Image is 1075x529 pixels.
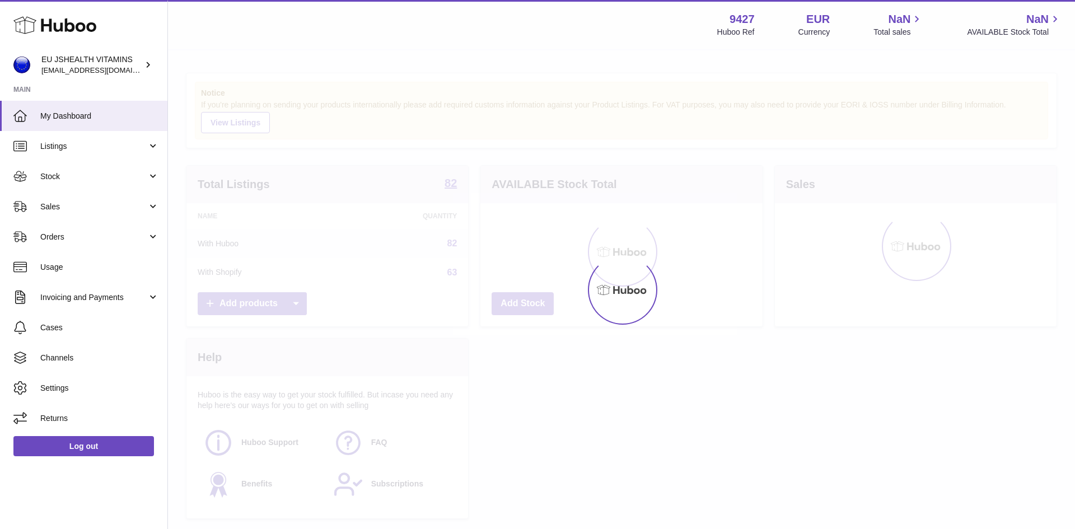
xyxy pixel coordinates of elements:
[798,27,830,38] div: Currency
[40,202,147,212] span: Sales
[13,57,30,73] img: internalAdmin-9427@internal.huboo.com
[41,65,165,74] span: [EMAIL_ADDRESS][DOMAIN_NAME]
[40,141,147,152] span: Listings
[41,54,142,76] div: EU JSHEALTH VITAMINS
[873,12,923,38] a: NaN Total sales
[717,27,755,38] div: Huboo Ref
[873,27,923,38] span: Total sales
[40,232,147,242] span: Orders
[40,322,159,333] span: Cases
[40,413,159,424] span: Returns
[967,27,1062,38] span: AVAILABLE Stock Total
[888,12,910,27] span: NaN
[40,111,159,121] span: My Dashboard
[40,262,159,273] span: Usage
[1026,12,1049,27] span: NaN
[40,292,147,303] span: Invoicing and Payments
[40,353,159,363] span: Channels
[13,436,154,456] a: Log out
[40,383,159,394] span: Settings
[806,12,830,27] strong: EUR
[730,12,755,27] strong: 9427
[40,171,147,182] span: Stock
[967,12,1062,38] a: NaN AVAILABLE Stock Total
